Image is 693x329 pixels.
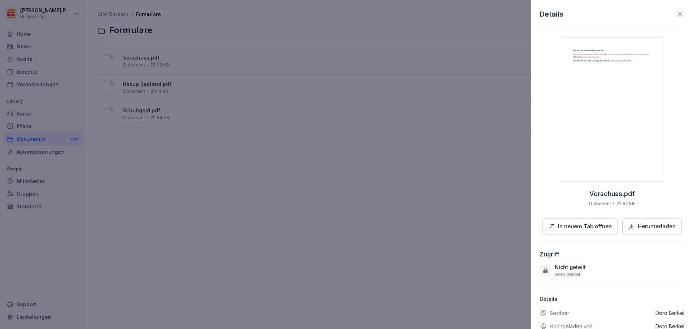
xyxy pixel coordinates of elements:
[540,251,559,258] div: Zugriff
[589,190,635,198] p: Vorschuss.pdf
[555,264,586,271] p: Nicht geteilt
[589,200,611,207] p: Dokument
[638,222,676,231] p: Herunterladen
[558,222,612,231] p: In neuem Tab öffnen
[540,295,684,303] p: Details
[540,9,563,20] p: Details
[561,37,663,182] img: thumbnail
[550,309,569,317] p: Besitzer
[542,218,618,235] button: In neuem Tab öffnen
[616,200,635,207] p: 22.92 KB
[555,272,580,277] p: Doro Berkel
[622,218,682,235] button: Herunterladen
[655,309,684,317] p: Doro Berkel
